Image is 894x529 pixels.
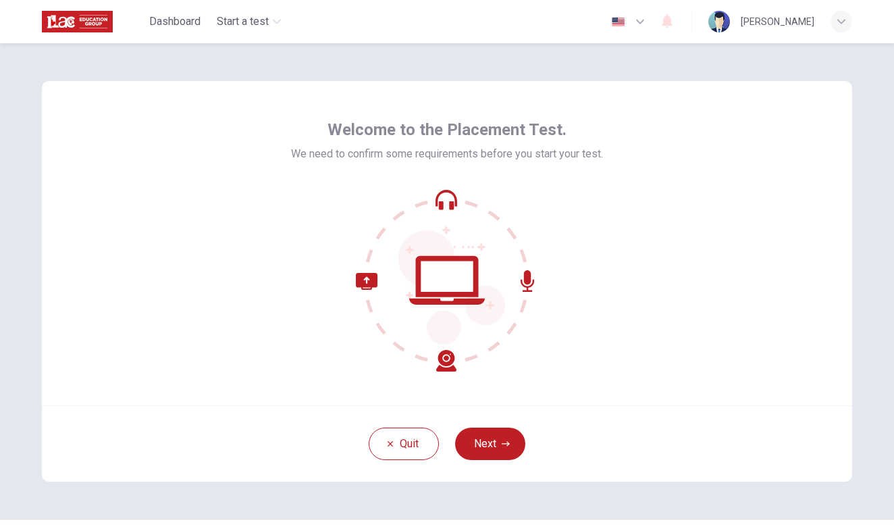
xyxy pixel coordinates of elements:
[327,119,567,141] span: Welcome to the Placement Test.
[455,428,525,460] button: Next
[42,8,144,35] a: Logo ILAC
[211,9,286,34] button: Start a test
[610,17,627,27] img: En
[149,14,201,30] span: Dashboard
[369,428,439,460] button: Quit
[741,14,814,30] div: [PERSON_NAME]
[291,146,603,162] span: We need to confirm some requirements before you start your test.
[217,14,269,30] span: Start a test
[144,9,206,34] button: Dashboard
[42,8,113,35] img: Logo ILAC
[708,11,730,32] img: Photo de profil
